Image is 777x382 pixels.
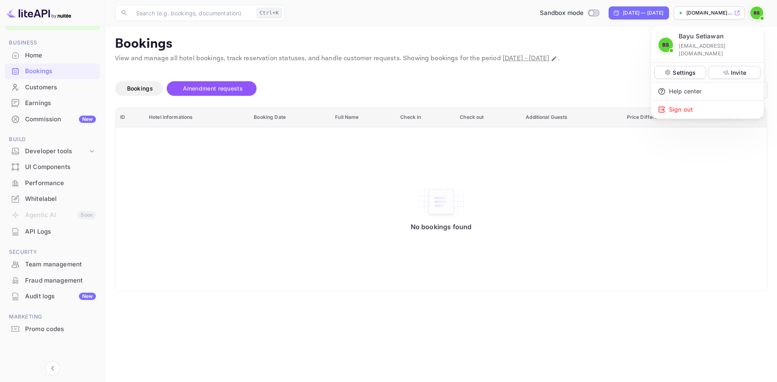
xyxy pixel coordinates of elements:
[679,42,757,57] p: [EMAIL_ADDRESS][DOMAIN_NAME]
[658,38,673,52] img: Bayu Setiawan
[651,101,764,118] div: Sign out
[679,32,724,41] p: Bayu Setiawan
[651,82,764,100] div: Help center
[731,68,746,77] p: Invite
[673,68,696,77] p: Settings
